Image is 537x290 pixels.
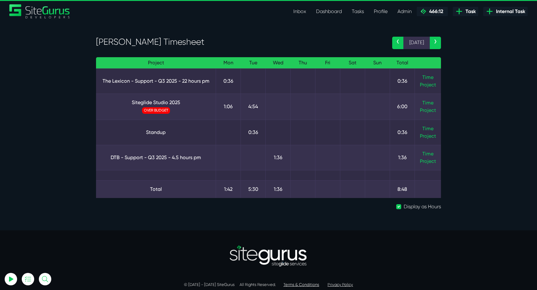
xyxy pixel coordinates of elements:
[422,74,434,80] a: Time
[392,5,417,18] a: Admin
[369,5,392,18] a: Profile
[216,180,241,198] td: 1:42
[288,5,311,18] a: Inbox
[216,57,241,69] th: Mon
[390,57,415,69] th: Total
[311,5,347,18] a: Dashboard
[390,120,415,145] td: 0:36
[430,37,441,49] a: ›
[390,94,415,120] td: 6:00
[241,180,266,198] td: 5:30
[390,180,415,198] td: 8:48
[9,4,70,18] img: Sitegurus Logo
[9,4,70,18] a: SiteGurus
[216,68,241,94] td: 0:36
[365,57,390,69] th: Sun
[390,145,415,170] td: 1:36
[101,99,211,106] a: Siteglide Studio 2025
[96,57,216,69] th: Project
[347,5,369,18] a: Tasks
[453,7,478,16] a: Task
[422,151,434,157] a: Time
[422,100,434,106] a: Time
[101,77,211,85] a: The Lexicon - Support - Q3 2025 - 22 hours pm
[241,57,266,69] th: Tue
[403,37,430,49] span: [DATE]
[420,107,436,114] a: Project
[291,57,315,69] th: Thu
[422,126,434,131] a: Time
[427,8,443,14] span: 466:12
[420,132,436,140] a: Project
[266,57,291,69] th: Wed
[483,7,528,16] a: Internal Task
[392,37,403,49] a: ‹
[283,282,319,287] a: Terms & Conditions
[328,282,353,287] a: Privacy Policy
[420,81,436,89] a: Project
[96,282,441,288] p: © [DATE] - [DATE] SiteGurus All Rights Reserved.
[420,158,436,165] a: Project
[101,154,211,161] a: DTB - Support - Q3 2025 - 4.5 hours pm
[463,8,476,15] span: Task
[340,57,365,69] th: Sat
[216,94,241,120] td: 1:06
[96,180,216,198] td: Total
[142,107,170,114] span: OVER BUDGET
[241,120,266,145] td: 0:36
[241,94,266,120] td: 4:54
[404,203,441,210] label: Display as Hours
[96,37,383,47] h3: [PERSON_NAME] Timesheet
[266,145,291,170] td: 1:36
[417,7,448,16] a: 466:12
[101,129,211,136] a: Standup
[315,57,340,69] th: Fri
[493,8,525,15] span: Internal Task
[390,68,415,94] td: 0:36
[266,180,291,198] td: 1:36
